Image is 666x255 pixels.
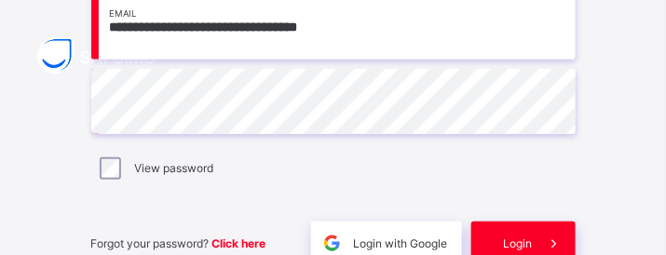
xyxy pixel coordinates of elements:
[321,233,343,254] img: google.396cfc9801f0270233282035f929180a.svg
[37,37,177,74] img: SAFSIMS Logo
[354,236,448,250] span: Login with Google
[134,161,213,175] label: View password
[91,236,266,250] span: Forgot your password?
[212,236,266,250] a: Click here
[504,236,533,250] span: Login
